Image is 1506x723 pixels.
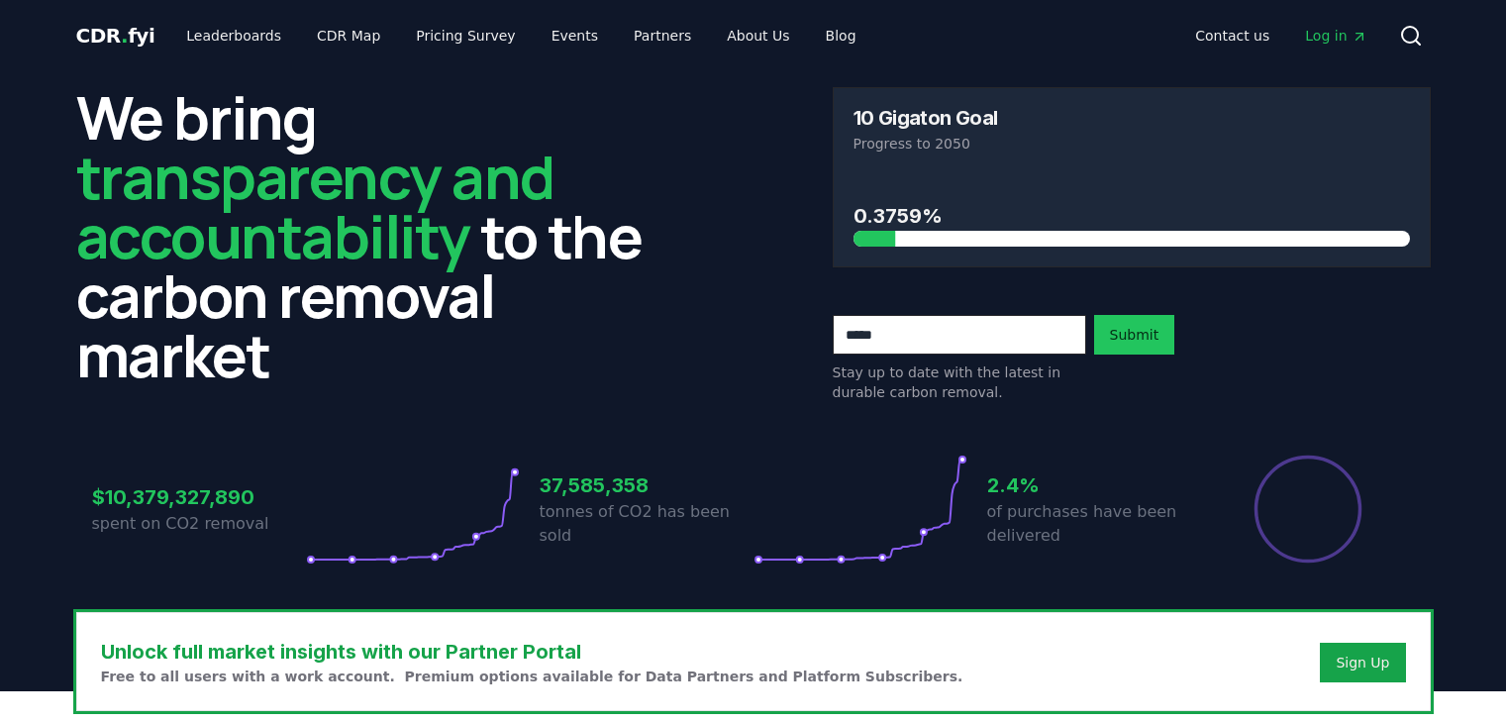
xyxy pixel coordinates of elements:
[853,201,1410,231] h3: 0.3759%
[400,18,531,53] a: Pricing Survey
[76,22,155,50] a: CDR.fyi
[1253,454,1363,565] div: Percentage of sales delivered
[76,87,674,384] h2: We bring to the carbon removal market
[92,512,306,536] p: spent on CO2 removal
[170,18,871,53] nav: Main
[1094,315,1175,355] button: Submit
[618,18,707,53] a: Partners
[1336,653,1389,672] a: Sign Up
[101,637,963,667] h3: Unlock full market insights with our Partner Portal
[121,24,128,48] span: .
[987,470,1201,500] h3: 2.4%
[853,108,998,128] h3: 10 Gigaton Goal
[1179,18,1285,53] a: Contact us
[170,18,297,53] a: Leaderboards
[1305,26,1366,46] span: Log in
[1289,18,1382,53] a: Log in
[1179,18,1382,53] nav: Main
[301,18,396,53] a: CDR Map
[76,136,554,276] span: transparency and accountability
[76,24,155,48] span: CDR fyi
[987,500,1201,548] p: of purchases have been delivered
[711,18,805,53] a: About Us
[1320,643,1405,682] button: Sign Up
[536,18,614,53] a: Events
[92,482,306,512] h3: $10,379,327,890
[810,18,872,53] a: Blog
[833,362,1086,402] p: Stay up to date with the latest in durable carbon removal.
[540,470,753,500] h3: 37,585,358
[853,134,1410,154] p: Progress to 2050
[540,500,753,548] p: tonnes of CO2 has been sold
[101,667,963,686] p: Free to all users with a work account. Premium options available for Data Partners and Platform S...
